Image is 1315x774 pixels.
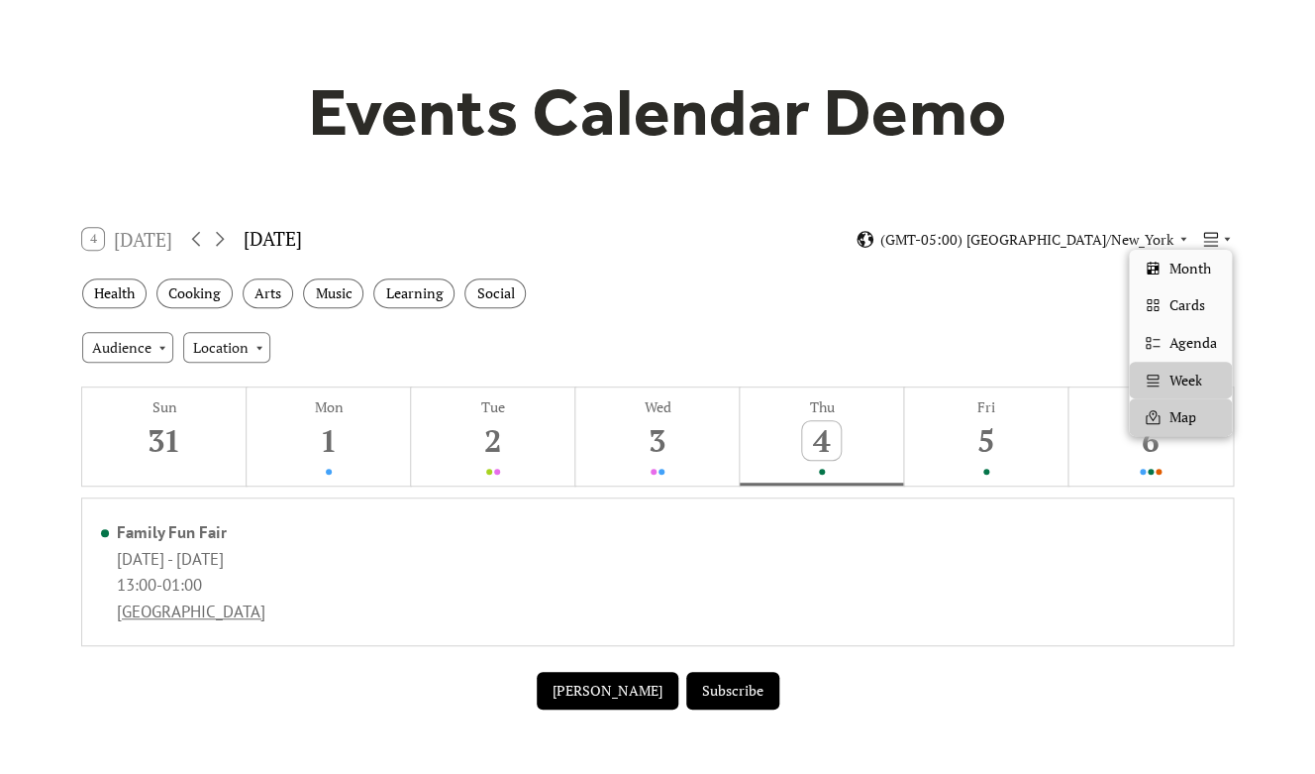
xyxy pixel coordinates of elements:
span: Agenda [1168,332,1216,354]
span: Week [1168,370,1201,391]
h1: Events Calendar Demo [277,71,1038,153]
span: Cards [1168,294,1204,316]
span: Map [1168,406,1195,428]
span: Month [1168,258,1210,279]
